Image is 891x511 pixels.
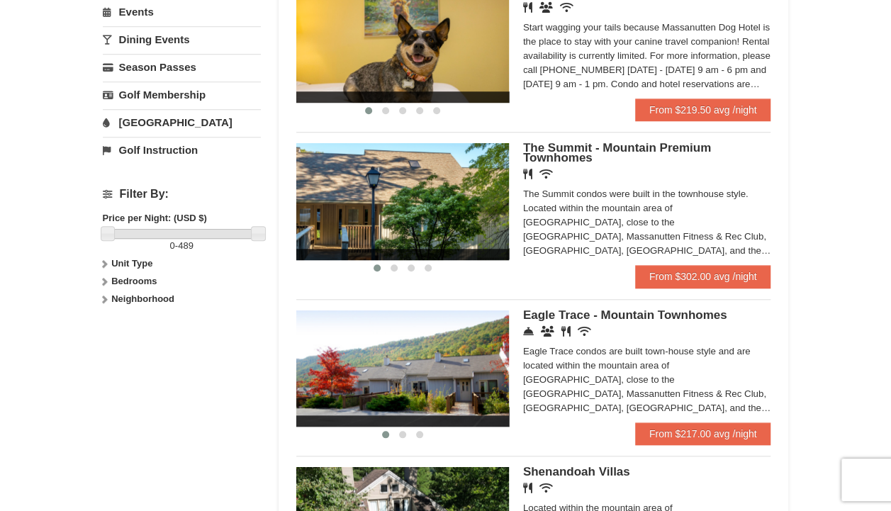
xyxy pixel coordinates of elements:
[170,240,175,251] span: 0
[539,2,553,13] i: Banquet Facilities
[103,82,261,108] a: Golf Membership
[103,239,261,253] label: -
[523,141,711,164] span: The Summit - Mountain Premium Townhomes
[111,276,157,286] strong: Bedrooms
[103,109,261,135] a: [GEOGRAPHIC_DATA]
[523,187,771,258] div: The Summit condos were built in the townhouse style. Located within the mountain area of [GEOGRAP...
[111,293,174,304] strong: Neighborhood
[635,422,771,445] a: From $217.00 avg /night
[539,169,553,179] i: Wireless Internet (free)
[578,326,591,337] i: Wireless Internet (free)
[635,265,771,288] a: From $302.00 avg /night
[523,465,630,478] span: Shenandoah Villas
[111,258,152,269] strong: Unit Type
[103,54,261,80] a: Season Passes
[178,240,194,251] span: 489
[523,2,532,13] i: Restaurant
[635,99,771,121] a: From $219.50 avg /night
[523,344,771,415] div: Eagle Trace condos are built town-house style and are located within the mountain area of [GEOGRA...
[523,21,771,91] div: Start wagging your tails because Massanutten Dog Hotel is the place to stay with your canine trav...
[103,213,207,223] strong: Price per Night: (USD $)
[523,169,532,179] i: Restaurant
[523,308,727,322] span: Eagle Trace - Mountain Townhomes
[103,137,261,163] a: Golf Instruction
[103,188,261,201] h4: Filter By:
[103,26,261,52] a: Dining Events
[539,483,553,493] i: Wireless Internet (free)
[541,326,554,337] i: Conference Facilities
[560,2,573,13] i: Wireless Internet (free)
[561,326,571,337] i: Restaurant
[523,326,534,337] i: Concierge Desk
[523,483,532,493] i: Restaurant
